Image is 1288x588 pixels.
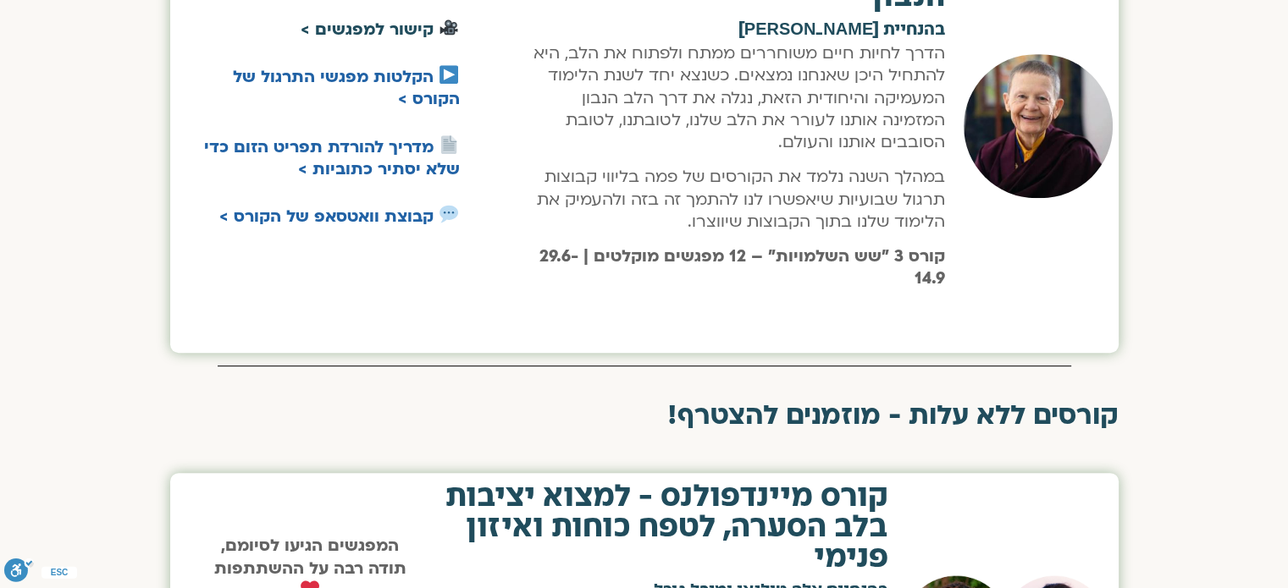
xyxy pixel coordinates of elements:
[519,21,946,38] h2: בהנחיית [PERSON_NAME]
[439,65,458,84] img: ▶️
[301,19,434,41] a: קישור למפגשים >
[519,42,946,154] p: הדרך לחיות חיים משוחררים ממתח ולפתוח את הלב, היא להתחיל היכן שאנחנו נמצאים. כשנצא יחד לשנת הלימוד...
[219,206,434,228] a: קבוצת וואטסאפ של הקורס >
[519,166,946,233] p: במהלך השנה נלמד את הקורסים של פמה בליווי קבוצות תרגול שבועיות שיאפשרו לנו להתמך זה בזה ולהעמיק את...
[233,66,460,110] a: הקלטות מפגשי התרגול של הקורס >
[170,400,1119,431] h2: קורסים ללא עלות - מוזמנים להצטרף!
[439,18,458,36] img: 🎥
[439,135,458,154] img: 📄
[204,136,460,180] a: מדריך להורדת תפריט הזום כדי שלא יסתיר כתוביות >
[431,481,888,573] h2: קורס מיינדפולנס - למצוא יציבות בלב הסערה, לטפח כוחות ואיזון פנימי
[439,205,458,223] img: 💬
[539,245,945,289] span: קורס 3 "שש השלמויות" – 12 מפגשים מוקלטים | 29.6-14.9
